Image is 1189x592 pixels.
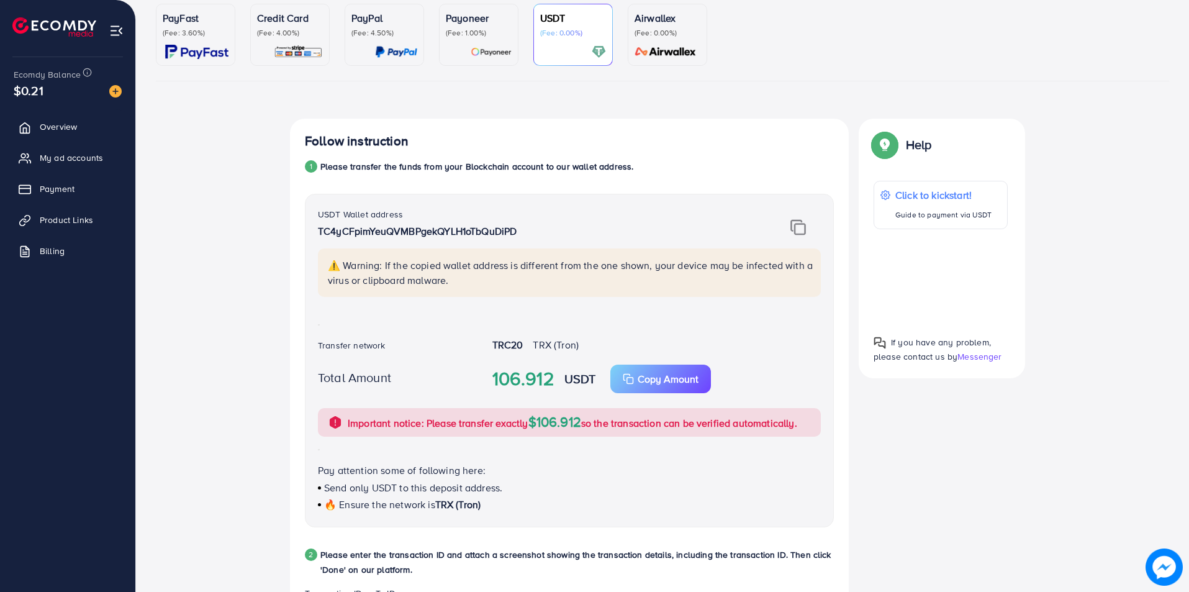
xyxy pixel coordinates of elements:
[165,45,228,59] img: card
[109,85,122,98] img: image
[446,28,512,38] p: (Fee: 1.00%)
[895,188,992,203] p: Click to kickstart!
[790,219,806,235] img: img
[874,336,991,363] span: If you have any problem, please contact us by
[540,28,606,38] p: (Fee: 0.00%)
[635,11,700,25] p: Airwallex
[528,412,581,431] span: $106.912
[274,45,323,59] img: card
[318,208,403,221] label: USDT Wallet address
[40,183,75,195] span: Payment
[40,152,103,164] span: My ad accounts
[40,214,93,226] span: Product Links
[348,414,797,430] p: Important notice: Please transfer exactly so the transaction can be verified automatically.
[906,137,932,152] p: Help
[257,11,323,25] p: Credit Card
[631,45,700,59] img: card
[328,258,813,288] p: ⚠️ Warning: If the copied wallet address is different from the one shown, your device may be infe...
[12,17,96,37] img: logo
[320,547,834,577] p: Please enter the transaction ID and attach a screenshot showing the transaction details, includin...
[163,28,228,38] p: (Fee: 3.60%)
[9,114,126,139] a: Overview
[471,45,512,59] img: card
[375,45,417,59] img: card
[446,11,512,25] p: Payoneer
[874,337,886,349] img: Popup guide
[874,134,896,156] img: Popup guide
[492,365,554,393] strong: 106.912
[318,368,391,386] label: Total Amount
[435,498,481,511] span: TRX (Tron)
[351,11,417,25] p: PayPal
[318,463,821,478] p: Pay attention some of following here:
[492,338,523,352] strong: TRC20
[9,145,126,170] a: My ad accounts
[564,370,596,388] strong: USDT
[40,121,77,133] span: Overview
[9,239,126,263] a: Billing
[318,224,734,239] p: TC4yCFpimYeuQVMBPgekQYLH1oTbQuDiPD
[163,11,228,25] p: PayFast
[610,365,711,393] button: Copy Amount
[895,207,992,222] p: Guide to payment via USDT
[14,81,43,99] span: $0.21
[320,159,633,174] p: Please transfer the funds from your Blockchain account to our wallet address.
[324,498,435,511] span: 🔥 Ensure the network is
[638,371,698,386] p: Copy Amount
[40,245,65,257] span: Billing
[318,480,821,495] p: Send only USDT to this deposit address.
[305,549,317,561] div: 2
[635,28,700,38] p: (Fee: 0.00%)
[257,28,323,38] p: (Fee: 4.00%)
[1146,549,1183,586] img: image
[305,134,409,149] h4: Follow instruction
[957,350,1001,363] span: Messenger
[9,207,126,232] a: Product Links
[318,339,386,352] label: Transfer network
[305,160,317,173] div: 1
[9,176,126,201] a: Payment
[533,338,579,352] span: TRX (Tron)
[540,11,606,25] p: USDT
[109,24,124,38] img: menu
[14,68,81,81] span: Ecomdy Balance
[351,28,417,38] p: (Fee: 4.50%)
[328,415,343,430] img: alert
[592,45,606,59] img: card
